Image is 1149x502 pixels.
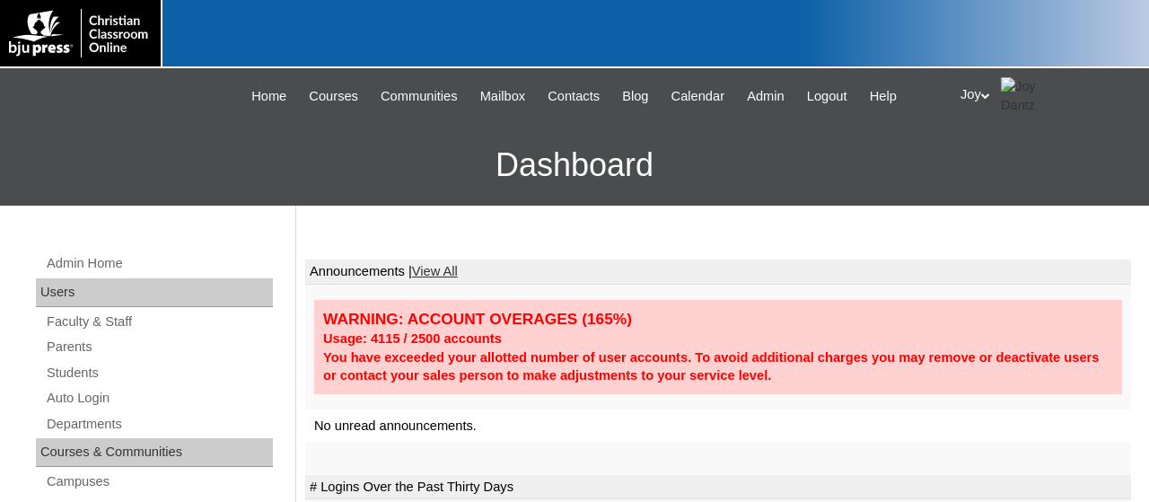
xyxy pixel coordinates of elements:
[548,86,600,107] span: Contacts
[323,331,502,346] strong: Usage: 4115 / 2500 accounts
[671,86,724,107] span: Calendar
[960,77,1131,114] div: Joy
[305,475,1131,500] td: # Logins Over the Past Thirty Days
[323,309,1113,330] div: WARNING: ACCOUNT OVERAGES (165%)
[45,252,273,275] a: Admin Home
[45,336,273,358] a: Parents
[662,86,733,107] a: Calendar
[622,86,648,107] span: Blog
[309,86,358,107] span: Courses
[305,260,1131,285] td: Announcements |
[539,86,609,107] a: Contacts
[870,86,897,107] span: Help
[300,86,367,107] a: Courses
[381,86,458,107] span: Communities
[471,86,535,107] a: Mailbox
[45,311,273,333] a: Faculty & Staff
[305,410,1131,443] td: No unread announcements.
[323,348,1113,385] div: You have exceeded your allotted number of user accounts. To avoid additional charges you may remo...
[45,387,273,410] a: Auto Login
[613,86,657,107] a: Blog
[412,264,458,278] a: View All
[251,86,286,107] span: Home
[747,86,785,107] span: Admin
[242,86,295,107] a: Home
[45,471,273,493] a: Campuses
[9,9,152,57] img: logo-white.png
[1001,77,1046,114] img: Joy Dantz
[480,86,526,107] span: Mailbox
[861,86,906,107] a: Help
[45,362,273,384] a: Students
[36,438,273,467] div: Courses & Communities
[807,86,847,107] span: Logout
[372,86,467,107] a: Communities
[45,413,273,436] a: Departments
[798,86,856,107] a: Logout
[9,125,1140,206] h3: Dashboard
[36,278,273,307] div: Users
[738,86,794,107] a: Admin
